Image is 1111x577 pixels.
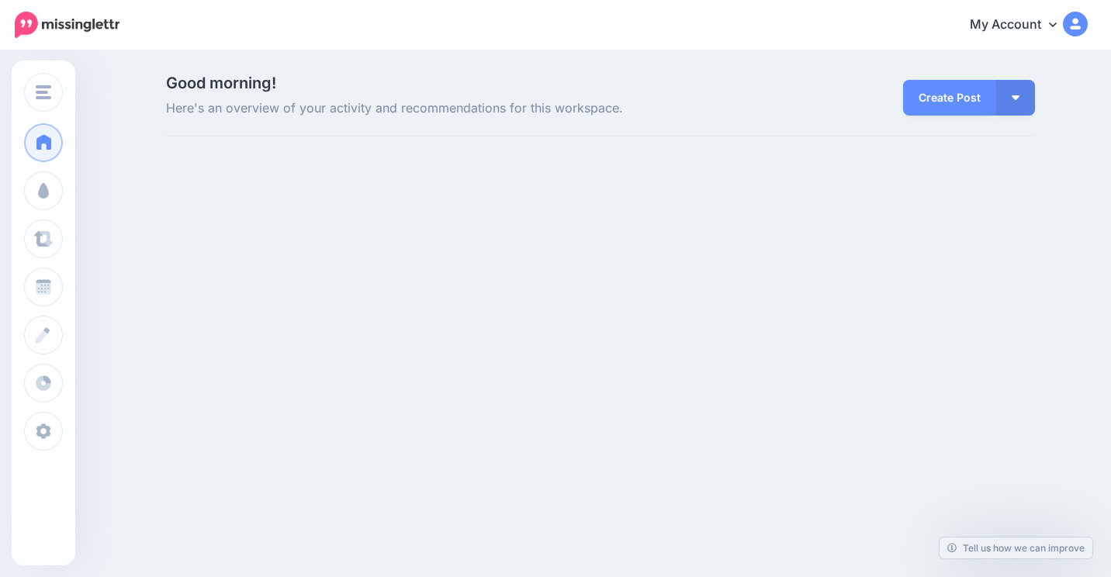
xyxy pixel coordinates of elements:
img: arrow-down-white.png [1012,95,1019,100]
a: Create Post [903,80,996,116]
img: Missinglettr [15,12,119,38]
span: Good morning! [166,74,276,92]
a: Tell us how we can improve [940,537,1092,558]
span: Here's an overview of your activity and recommendations for this workspace. [166,98,738,119]
a: My Account [954,6,1088,44]
img: menu.png [36,85,51,99]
